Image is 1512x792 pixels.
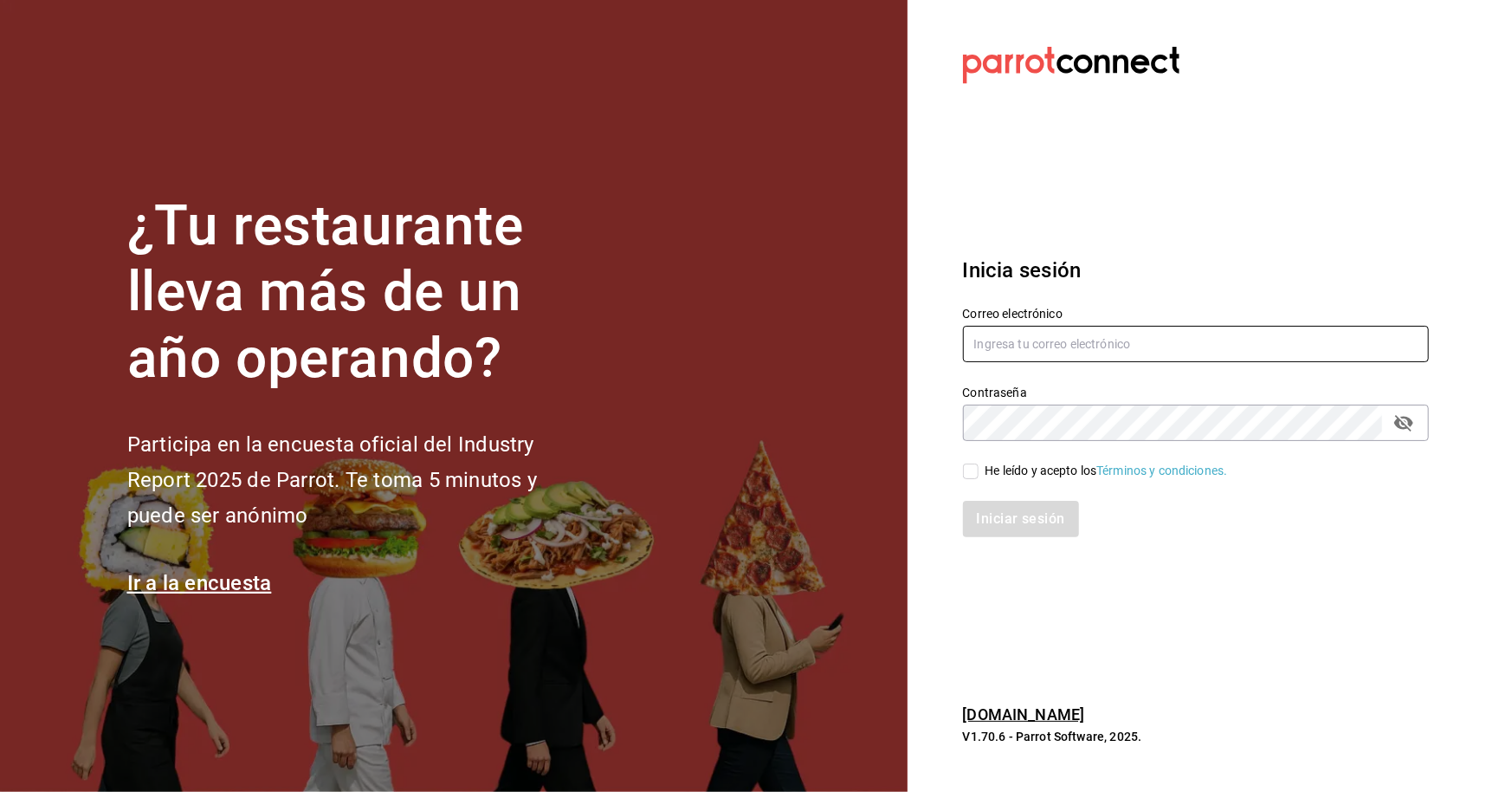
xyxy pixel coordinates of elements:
h1: ¿Tu restaurante lleva más de un año operando? [127,193,595,393]
a: [DOMAIN_NAME] [963,705,1085,724]
a: Ir a la encuesta [127,571,272,595]
p: V1.70.6 - Parrot Software, 2025. [963,728,1429,745]
div: He leído y acepto los [985,462,1228,480]
input: Ingresa tu correo electrónico [963,326,1429,362]
a: Términos y condiciones. [1096,464,1227,477]
h2: Participa en la encuesta oficial del Industry Report 2025 de Parrot. Te toma 5 minutos y puede se... [127,427,595,533]
label: Correo electrónico [963,308,1429,320]
h3: Inicia sesión [963,255,1429,286]
button: passwordField [1389,408,1418,438]
label: Contraseña [963,386,1429,399]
